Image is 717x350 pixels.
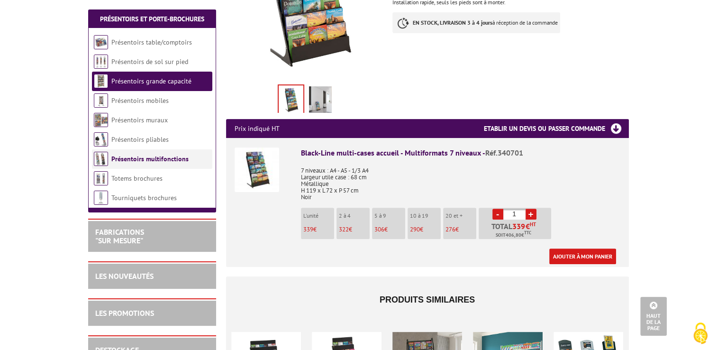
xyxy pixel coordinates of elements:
sup: TTC [524,230,531,235]
h3: Etablir un devis ou passer commande [484,119,629,138]
a: Haut de la page [640,297,667,336]
p: Prix indiqué HT [235,119,280,138]
span: 406,80 [506,231,521,239]
a: Présentoirs mobiles [111,96,169,105]
a: - [492,209,503,220]
span: 322 [339,225,349,233]
a: Présentoirs table/comptoirs [111,38,192,46]
img: Totems brochures [94,171,108,185]
sup: HT [530,221,536,228]
p: 2 à 4 [339,212,370,219]
span: 290 [410,225,420,233]
div: Black-Line multi-cases accueil - Multiformats 7 niveaux - [301,147,620,158]
a: + [526,209,536,220]
p: 7 niveaux : A4 - A5 - 1/3 A4 Largeur utile case : 68 cm Métallique H 119 x L 72 x P 57 cm Noir [301,161,620,201]
img: Présentoirs muraux [94,113,108,127]
p: € [303,226,334,233]
span: 339 [512,222,526,230]
p: € [445,226,476,233]
a: Ajouter à mon panier [549,249,616,264]
p: € [374,226,405,233]
span: 306 [374,225,384,233]
img: Présentoirs multifonctions [94,152,108,166]
p: € [410,226,441,233]
a: Tourniquets brochures [111,193,177,202]
img: 340701_porte_brochure_multicases_blackline_2.jpg [309,86,332,116]
span: Soit € [496,231,531,239]
p: 10 à 19 [410,212,441,219]
a: Présentoirs de sol sur pied [111,57,188,66]
img: Présentoirs pliables [94,132,108,147]
button: Cookies (fenêtre modale) [684,318,717,350]
a: LES NOUVEAUTÉS [95,271,154,281]
span: 339 [303,225,313,233]
a: Présentoirs pliables [111,135,169,144]
span: € [526,222,530,230]
span: Produits similaires [380,295,475,304]
a: Présentoirs muraux [111,116,168,124]
p: L'unité [303,212,334,219]
span: Réf.340701 [485,148,523,157]
img: Présentoirs mobiles [94,93,108,108]
img: Black-Line multi-cases accueil - Multiformats 7 niveaux [235,147,279,192]
img: presentoirs_grande_capacite_340701.jpg [279,85,303,115]
a: Totems brochures [111,174,163,183]
img: Cookies (fenêtre modale) [689,322,712,345]
img: Présentoirs grande capacité [94,74,108,88]
strong: EN STOCK, LIVRAISON 3 à 4 jours [413,19,492,26]
img: Présentoirs table/comptoirs [94,35,108,49]
p: € [339,226,370,233]
a: LES PROMOTIONS [95,308,154,318]
a: Présentoirs grande capacité [111,77,191,85]
img: Tourniquets brochures [94,191,108,205]
p: à réception de la commande [392,12,560,33]
p: Total [481,222,551,239]
p: 5 à 9 [374,212,405,219]
a: Présentoirs et Porte-brochures [100,15,204,23]
span: 276 [445,225,455,233]
p: 20 et + [445,212,476,219]
a: FABRICATIONS"Sur Mesure" [95,227,144,245]
a: Présentoirs multifonctions [111,155,189,163]
img: Présentoirs de sol sur pied [94,55,108,69]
